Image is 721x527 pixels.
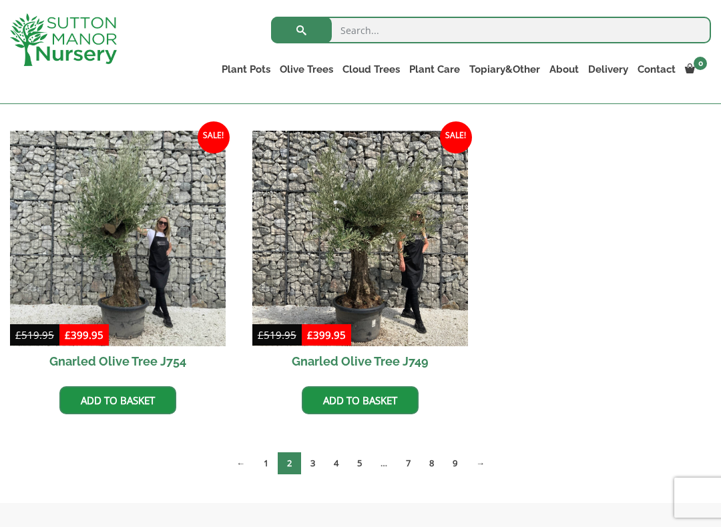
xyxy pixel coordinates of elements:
[465,60,545,79] a: Topiary&Other
[324,452,348,474] a: Page 4
[10,346,226,376] h2: Gnarled Olive Tree J754
[10,452,711,480] nav: Product Pagination
[405,60,465,79] a: Plant Care
[258,328,296,342] bdi: 519.95
[10,13,117,66] img: logo
[252,346,468,376] h2: Gnarled Olive Tree J749
[371,452,397,474] span: …
[583,60,633,79] a: Delivery
[467,452,494,474] a: →
[301,452,324,474] a: Page 3
[278,452,301,474] span: Page 2
[252,131,468,346] img: Gnarled Olive Tree J749
[254,452,278,474] a: Page 1
[420,452,443,474] a: Page 8
[198,121,230,153] span: Sale!
[10,131,226,376] a: Sale! Gnarled Olive Tree J754
[15,328,21,342] span: £
[252,131,468,376] a: Sale! Gnarled Olive Tree J749
[275,60,338,79] a: Olive Trees
[271,17,711,43] input: Search...
[10,131,226,346] img: Gnarled Olive Tree J754
[302,386,419,414] a: Add to basket: “Gnarled Olive Tree J749”
[307,328,346,342] bdi: 399.95
[307,328,313,342] span: £
[633,60,680,79] a: Contact
[694,57,707,70] span: 0
[348,452,371,474] a: Page 5
[397,452,420,474] a: Page 7
[227,452,254,474] a: ←
[59,386,176,414] a: Add to basket: “Gnarled Olive Tree J754”
[338,60,405,79] a: Cloud Trees
[65,328,103,342] bdi: 399.95
[545,60,583,79] a: About
[440,121,472,153] span: Sale!
[15,328,54,342] bdi: 519.95
[680,60,711,79] a: 0
[443,452,467,474] a: Page 9
[65,328,71,342] span: £
[217,60,275,79] a: Plant Pots
[258,328,264,342] span: £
